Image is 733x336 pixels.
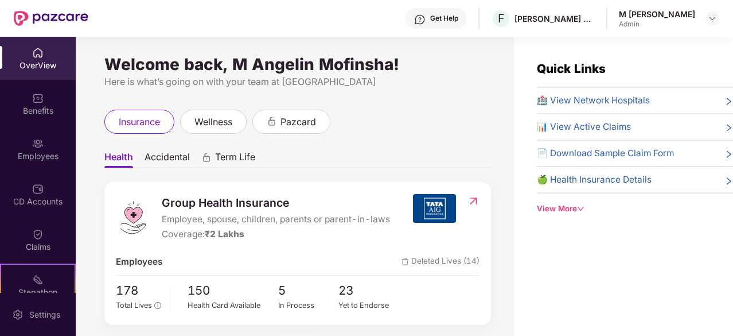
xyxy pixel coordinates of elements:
img: insurerIcon [413,194,456,223]
img: svg+xml;base64,PHN2ZyBpZD0iSGVscC0zMngzMiIgeG1sbnM9Imh0dHA6Ly93d3cudzMub3JnLzIwMDAvc3ZnIiB3aWR0aD... [414,14,426,25]
div: Settings [26,309,64,320]
div: [PERSON_NAME] & [PERSON_NAME] Labs Private Limited [514,13,595,24]
img: logo [116,200,150,235]
div: Here is what’s going on with your team at [GEOGRAPHIC_DATA] [104,75,491,89]
span: ₹2 Lakhs [205,229,244,240]
div: Health Card Available [188,300,278,311]
span: 5 [278,281,339,300]
img: svg+xml;base64,PHN2ZyBpZD0iU2V0dGluZy0yMHgyMCIgeG1sbnM9Imh0dHA6Ly93d3cudzMub3JnLzIwMDAvc3ZnIiB3aW... [12,309,24,320]
span: 178 [116,281,161,300]
img: svg+xml;base64,PHN2ZyBpZD0iRW1wbG95ZWVzIiB4bWxucz0iaHR0cDovL3d3dy53My5vcmcvMjAwMC9zdmciIHdpZHRoPS... [32,138,44,149]
span: 23 [338,281,399,300]
span: Deleted Lives (14) [401,255,479,269]
span: F [498,11,505,25]
span: Employees [116,255,162,269]
span: 150 [188,281,278,300]
div: View More [537,203,733,215]
span: right [724,149,733,160]
div: Stepathon [1,287,75,298]
div: Admin [619,20,695,29]
div: M [PERSON_NAME] [619,9,695,20]
img: RedirectIcon [467,195,479,207]
img: New Pazcare Logo [14,11,88,26]
div: animation [201,152,212,163]
span: Health [104,151,133,168]
span: 📊 View Active Claims [537,120,631,134]
div: Welcome back, M Angelin Mofinsha! [104,60,491,69]
img: svg+xml;base64,PHN2ZyB4bWxucz0iaHR0cDovL3d3dy53My5vcmcvMjAwMC9zdmciIHdpZHRoPSIyMSIgaGVpZ2h0PSIyMC... [32,274,44,285]
div: Coverage: [162,227,390,241]
div: Yet to Endorse [338,300,399,311]
img: svg+xml;base64,PHN2ZyBpZD0iSG9tZSIgeG1sbnM9Imh0dHA6Ly93d3cudzMub3JnLzIwMDAvc3ZnIiB3aWR0aD0iMjAiIG... [32,47,44,59]
img: svg+xml;base64,PHN2ZyBpZD0iQmVuZWZpdHMiIHhtbG5zPSJodHRwOi8vd3d3LnczLm9yZy8yMDAwL3N2ZyIgd2lkdGg9Ij... [32,92,44,104]
div: Get Help [430,14,458,23]
span: wellness [194,115,232,129]
img: svg+xml;base64,PHN2ZyBpZD0iQ2xhaW0iIHhtbG5zPSJodHRwOi8vd3d3LnczLm9yZy8yMDAwL3N2ZyIgd2lkdGg9IjIwIi... [32,229,44,240]
span: right [724,96,733,107]
span: pazcard [280,115,316,129]
span: right [724,175,733,187]
span: 🏥 View Network Hospitals [537,94,650,107]
img: deleteIcon [401,258,409,265]
span: right [724,122,733,134]
span: insurance [119,115,160,129]
span: Employee, spouse, children, parents or parent-in-laws [162,213,390,226]
span: Group Health Insurance [162,194,390,211]
span: down [577,205,584,213]
span: Accidental [145,151,190,168]
img: svg+xml;base64,PHN2ZyBpZD0iRHJvcGRvd24tMzJ4MzIiIHhtbG5zPSJodHRwOi8vd3d3LnczLm9yZy8yMDAwL3N2ZyIgd2... [708,14,717,23]
div: animation [267,116,277,126]
img: svg+xml;base64,PHN2ZyBpZD0iQ0RfQWNjb3VudHMiIGRhdGEtbmFtZT0iQ0QgQWNjb3VudHMiIHhtbG5zPSJodHRwOi8vd3... [32,183,44,195]
span: 📄 Download Sample Claim Form [537,146,674,160]
span: 🍏 Health Insurance Details [537,173,652,187]
span: Quick Links [537,61,606,76]
span: info-circle [154,302,161,308]
span: Total Lives [116,301,152,310]
span: Term Life [215,151,255,168]
div: In Process [278,300,339,311]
